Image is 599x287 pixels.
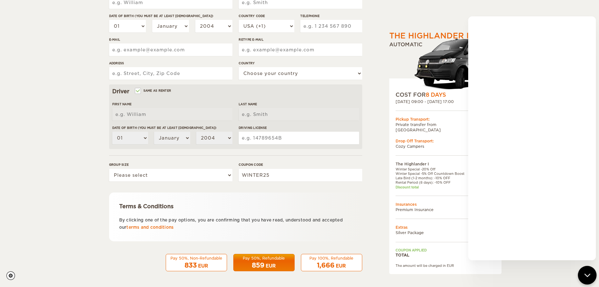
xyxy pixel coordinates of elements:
[126,225,174,230] a: terms and conditions
[468,207,477,212] div: EUR
[239,61,362,66] label: Country
[468,248,495,252] td: WINTER25
[239,14,294,18] label: Country Code
[426,92,446,98] span: 8 Days
[468,185,477,189] div: EUR
[301,254,362,272] button: Pay 100%, Refundable 1,666 EUR
[239,125,359,130] label: Driving License
[396,144,495,149] td: Cozy Campers
[239,102,359,106] label: Last Name
[468,230,477,235] div: EUR
[112,102,232,106] label: First Name
[396,263,495,268] div: The amount will be charged in EUR
[112,125,232,130] label: Date of birth (You must be at least [DEMOGRAPHIC_DATA])
[396,138,495,144] div: Drop Off Transport:
[112,108,232,121] input: e.g. William
[109,162,232,167] label: Group size
[336,263,346,269] div: EUR
[136,89,140,94] input: Same as renter
[300,20,362,32] input: e.g. 1 234 567 890
[396,248,468,252] td: Coupon applied
[252,261,264,269] span: 859
[396,91,495,99] div: COST FOR
[266,263,276,269] div: EUR
[396,225,495,230] td: Extras
[239,132,359,144] input: e.g. 14789654B
[396,252,468,258] td: TOTAL
[170,255,223,261] div: Pay 50%, Non-Refundable
[389,31,469,41] div: The Highlander I
[396,176,468,180] td: Late Bird (1-2 months): -10% OFF
[578,266,596,284] button: chat-button
[239,43,362,56] input: e.g. example@example.com
[396,202,495,207] td: Insurances
[166,254,227,272] button: Pay 50%, Non-Refundable 833 EUR
[305,255,358,261] div: Pay 100%, Refundable
[317,261,335,269] span: 1,666
[396,122,469,133] td: Private transfer from [GEOGRAPHIC_DATA]
[468,16,596,260] iframe: Freyja at Cozy Campers
[198,263,208,269] div: EUR
[468,252,477,258] div: EUR
[109,37,232,42] label: E-mail
[396,99,495,104] div: [DATE] 09:00 - [DATE] 17:00
[109,43,232,56] input: e.g. example@example.com
[396,185,468,189] td: Discount total
[119,216,352,231] p: By clicking one of the pay options, you are confirming that you have read, understood and accepte...
[239,37,362,42] label: Retype E-mail
[396,207,468,212] td: Premium Insurance
[396,180,468,185] td: Rental Period (8 days): -10% OFF
[389,41,502,91] div: Automatic
[300,14,362,18] label: Telephone
[468,161,477,167] div: EUR
[185,261,197,269] span: 833
[6,271,19,280] a: Cookie settings
[109,14,232,18] label: Date of birth (You must be at least [DEMOGRAPHIC_DATA])
[396,167,468,171] td: Winter Special -20% Off
[109,61,232,66] label: Address
[396,230,468,235] td: Silver Package
[239,108,359,121] input: e.g. Smith
[112,88,359,95] div: Driver
[109,67,232,80] input: e.g. Street, City, Zip Code
[414,36,502,91] img: stor-stuttur-old-new-5.png
[136,88,171,94] label: Same as renter
[233,254,295,272] button: Pay 50%, Refundable 859 EUR
[237,255,291,261] div: Pay 50%, Refundable
[396,171,468,176] td: Winter Special -5% Off Countdown Boost
[396,117,495,122] div: Pickup Transport:
[119,203,352,210] div: Terms & Conditions
[396,161,468,167] td: The Highlander I
[239,162,362,167] label: Coupon code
